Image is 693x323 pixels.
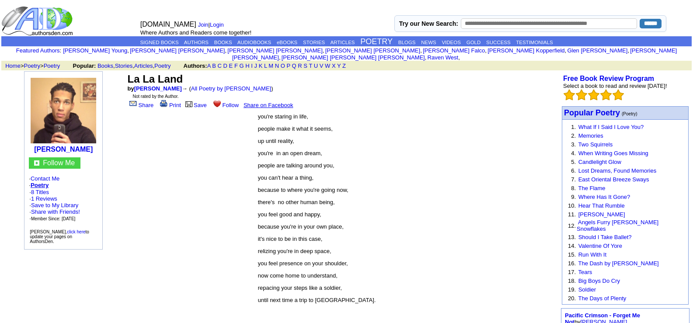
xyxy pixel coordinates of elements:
[115,63,132,69] a: Stories
[245,63,249,69] a: H
[29,175,98,222] font: · ·
[31,216,76,221] font: Member Since: [DATE]
[578,286,596,293] a: Soldier
[258,125,427,132] p: people make it what it seems,
[258,236,427,242] p: it's nice to be in this case,
[282,54,425,61] a: [PERSON_NAME] [PERSON_NAME] [PERSON_NAME]
[129,100,137,107] img: share_page.gif
[571,141,576,148] font: 3.
[275,63,279,69] a: N
[571,167,576,174] font: 6.
[325,47,420,54] a: [PERSON_NAME] [PERSON_NAME]
[422,49,423,53] font: i
[467,40,481,45] a: GOLD
[309,63,312,69] a: T
[43,159,75,167] font: Follow Me
[324,49,325,53] font: i
[568,234,576,240] font: 13.
[140,21,196,28] font: [DOMAIN_NAME]
[63,47,127,54] a: [PERSON_NAME] Young
[1,6,75,36] img: logo_ad.gif
[134,85,182,92] a: [PERSON_NAME]
[314,63,318,69] a: U
[34,160,39,166] img: gc.jpg
[16,47,60,54] a: Featured Authors
[129,49,130,53] font: i
[281,56,282,60] font: i
[622,111,637,116] font: (Poetry)
[207,63,211,69] a: A
[268,63,273,69] a: M
[254,63,258,69] a: J
[487,49,488,53] font: i
[258,150,427,156] p: you're in an open dream,
[237,40,271,45] a: AUDIOBOOKS
[629,49,630,53] font: i
[44,63,60,69] a: Poetry
[568,251,576,258] font: 15.
[516,40,553,45] a: TESTIMONIALS
[564,109,620,117] a: Popular Poetry
[223,63,227,69] a: D
[154,63,171,69] a: Poetry
[292,63,296,69] a: Q
[568,243,576,249] font: 14.
[182,85,273,92] font: → ( )
[578,243,622,249] a: Valentine Of Yore
[578,150,648,156] a: When Writing Goes Missing
[2,63,71,69] font: > >
[563,83,667,89] font: Select a book to read and review [DATE]!
[31,78,96,143] img: 104232.jpg
[31,208,80,215] a: Share with Friends!
[571,185,576,191] font: 8.
[568,202,576,209] font: 10.
[567,47,627,54] a: Glen [PERSON_NAME]
[184,102,207,108] a: Save
[5,63,21,69] a: Home
[576,89,587,101] img: bigemptystars.png
[577,219,658,232] a: Angels Furry [PERSON_NAME] Snowflakes
[128,73,183,85] font: La La Land
[423,47,485,54] a: [PERSON_NAME] Falco
[258,285,427,291] p: repacing your steps like a soldier,
[568,278,576,284] font: 18.
[258,211,427,218] p: you feel good and happy,
[360,37,393,46] a: POETRY
[63,47,677,61] font: , , , , , , , , , ,
[564,108,620,117] font: Popular Poetry
[578,132,603,139] a: Memories
[212,102,239,108] a: Follow
[34,146,93,153] a: [PERSON_NAME]
[332,63,336,69] a: X
[214,40,232,45] a: BOOKS
[298,63,302,69] a: R
[571,176,576,183] font: 7.
[158,102,181,108] a: Print
[184,100,194,107] img: library.gif
[251,63,253,69] a: I
[130,47,225,54] a: [PERSON_NAME] [PERSON_NAME]
[227,47,322,54] a: [PERSON_NAME] [PERSON_NAME]
[426,56,427,60] font: i
[232,47,677,61] a: [PERSON_NAME] [PERSON_NAME]
[571,132,576,139] font: 2.
[31,189,49,195] a: 8 Titles
[578,295,626,302] a: The Days of Plenty
[460,56,461,60] font: i
[212,63,216,69] a: B
[342,63,346,69] a: Z
[31,202,78,208] a: Save to My Library
[578,141,613,148] a: Two Squirrels
[337,63,341,69] a: Y
[258,199,427,205] p: there's no other human being,
[140,40,178,45] a: SIGNED BOOKS
[442,40,460,45] a: VIDEOS
[184,40,209,45] a: AUTHORS
[568,295,576,302] font: 20.
[16,47,61,54] font: :
[258,138,427,144] p: up until reality,
[571,194,576,200] font: 9.
[578,167,656,174] a: Lost Dreams, Found Memories
[31,182,49,188] a: Poetry
[128,85,182,92] font: by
